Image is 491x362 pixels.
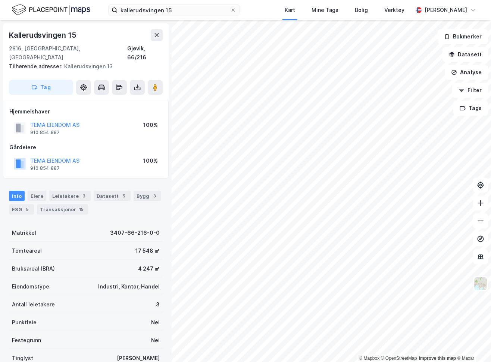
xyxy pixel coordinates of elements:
div: 100% [143,121,158,129]
input: Søk på adresse, matrikkel, gårdeiere, leietakere eller personer [118,4,230,16]
div: ESG [9,204,34,215]
img: Z [473,277,488,291]
div: 910 854 887 [30,129,60,135]
div: Leietakere [49,191,91,201]
div: Datasett [94,191,131,201]
div: 5 [24,206,31,213]
div: 3 [80,192,88,200]
div: Kart [285,6,295,15]
div: 100% [143,156,158,165]
button: Tag [9,80,73,95]
span: Tilhørende adresser: [9,63,64,69]
iframe: Chat Widget [454,326,491,362]
div: 3 [151,192,158,200]
div: [PERSON_NAME] [425,6,467,15]
button: Bokmerker [438,29,488,44]
a: OpenStreetMap [381,356,417,361]
a: Mapbox [359,356,379,361]
div: Matrikkel [12,228,36,237]
div: 910 854 887 [30,165,60,171]
button: Tags [453,101,488,116]
div: 3 [156,300,160,309]
div: Kallerudsvingen 13 [9,62,157,71]
div: 4 247 ㎡ [138,264,160,273]
div: Kontrollprogram for chat [454,326,491,362]
div: Transaksjoner [37,204,88,215]
div: Punktleie [12,318,37,327]
button: Datasett [442,47,488,62]
div: 17 548 ㎡ [135,246,160,255]
div: Festegrunn [12,336,41,345]
div: Industri, Kontor, Handel [98,282,160,291]
div: Eiendomstype [12,282,49,291]
button: Analyse [445,65,488,80]
div: Info [9,191,25,201]
div: Bygg [134,191,161,201]
div: Mine Tags [312,6,338,15]
div: Eiere [28,191,46,201]
div: Bolig [355,6,368,15]
a: Improve this map [419,356,456,361]
div: Hjemmelshaver [9,107,162,116]
div: Antall leietakere [12,300,55,309]
div: Nei [151,336,160,345]
img: logo.f888ab2527a4732fd821a326f86c7f29.svg [12,3,90,16]
div: Verktøy [384,6,404,15]
div: Kallerudsvingen 15 [9,29,78,41]
div: Nei [151,318,160,327]
button: Filter [452,83,488,98]
div: Tomteareal [12,246,42,255]
div: Gjøvik, 66/216 [127,44,163,62]
div: 2816, [GEOGRAPHIC_DATA], [GEOGRAPHIC_DATA] [9,44,127,62]
div: Bruksareal (BRA) [12,264,55,273]
div: 3407-66-216-0-0 [110,228,160,237]
div: 15 [78,206,85,213]
div: 5 [120,192,128,200]
div: Gårdeiere [9,143,162,152]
